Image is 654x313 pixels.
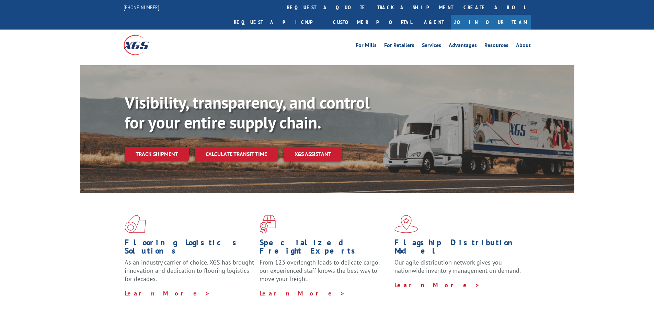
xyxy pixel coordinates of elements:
a: For Retailers [384,43,414,50]
a: Resources [484,43,508,50]
p: From 123 overlength loads to delicate cargo, our experienced staff knows the best way to move you... [260,258,389,289]
span: As an industry carrier of choice, XGS has brought innovation and dedication to flooring logistics... [125,258,254,283]
a: Customer Portal [328,15,417,30]
a: Track shipment [125,147,189,161]
a: For Mills [356,43,377,50]
img: xgs-icon-focused-on-flooring-red [260,215,276,233]
a: Learn More > [394,281,480,289]
a: Learn More > [260,289,345,297]
img: xgs-icon-flagship-distribution-model-red [394,215,418,233]
a: [PHONE_NUMBER] [124,4,159,11]
a: Advantages [449,43,477,50]
b: Visibility, transparency, and control for your entire supply chain. [125,92,370,133]
a: Services [422,43,441,50]
a: About [516,43,531,50]
a: XGS ASSISTANT [284,147,342,161]
h1: Flooring Logistics Solutions [125,238,254,258]
h1: Flagship Distribution Model [394,238,524,258]
h1: Specialized Freight Experts [260,238,389,258]
a: Learn More > [125,289,210,297]
a: Request a pickup [229,15,328,30]
a: Agent [417,15,451,30]
span: Our agile distribution network gives you nationwide inventory management on demand. [394,258,521,275]
a: Join Our Team [451,15,531,30]
a: Calculate transit time [195,147,278,161]
img: xgs-icon-total-supply-chain-intelligence-red [125,215,146,233]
